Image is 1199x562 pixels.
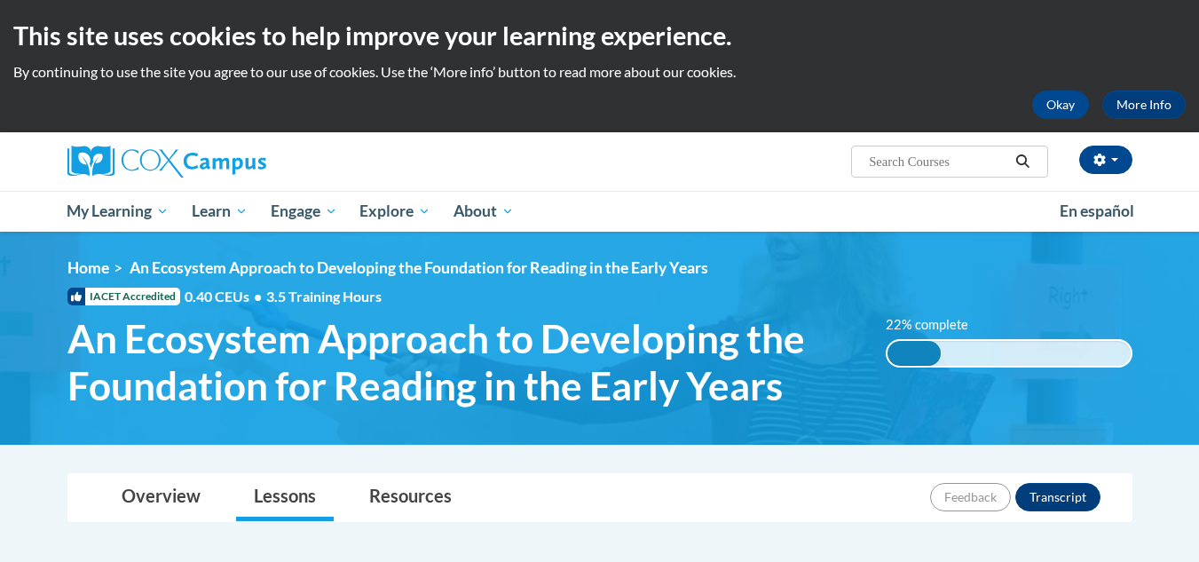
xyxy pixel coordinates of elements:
p: By continuing to use the site you agree to our use of cookies. Use the ‘More info’ button to read... [13,62,1186,82]
button: Okay [1032,91,1089,119]
span: An Ecosystem Approach to Developing the Foundation for Reading in the Early Years [130,258,708,277]
button: Feedback [930,483,1011,511]
img: Cox Campus [67,146,266,178]
h2: This site uses cookies to help improve your learning experience. [13,18,1186,53]
span: 3.5 Training Hours [266,288,382,305]
div: 22% complete [887,341,941,366]
span: En español [1060,202,1134,220]
a: More Info [1102,91,1186,119]
a: Explore [348,191,442,232]
a: About [442,191,525,232]
span: About [454,201,514,222]
span: Learn [192,201,248,222]
a: Overview [104,474,218,521]
a: En español [1048,193,1146,230]
a: Lessons [236,474,334,521]
label: 22% complete [886,315,988,335]
a: Learn [180,191,259,232]
span: Engage [271,201,337,222]
a: Resources [351,474,469,521]
button: Search [1009,151,1036,172]
span: 0.40 CEUs [185,287,266,306]
span: Explore [359,201,430,222]
a: My Learning [56,191,181,232]
a: Engage [259,191,349,232]
span: My Learning [67,201,169,222]
a: Cox Campus [67,146,405,178]
input: Search Courses [867,151,1009,172]
button: Account Settings [1079,146,1132,174]
span: An Ecosystem Approach to Developing the Foundation for Reading in the Early Years [67,315,860,409]
span: IACET Accredited [67,288,180,305]
div: Main menu [41,191,1159,232]
span: • [254,288,262,305]
button: Transcript [1015,483,1100,511]
a: Home [67,258,109,277]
